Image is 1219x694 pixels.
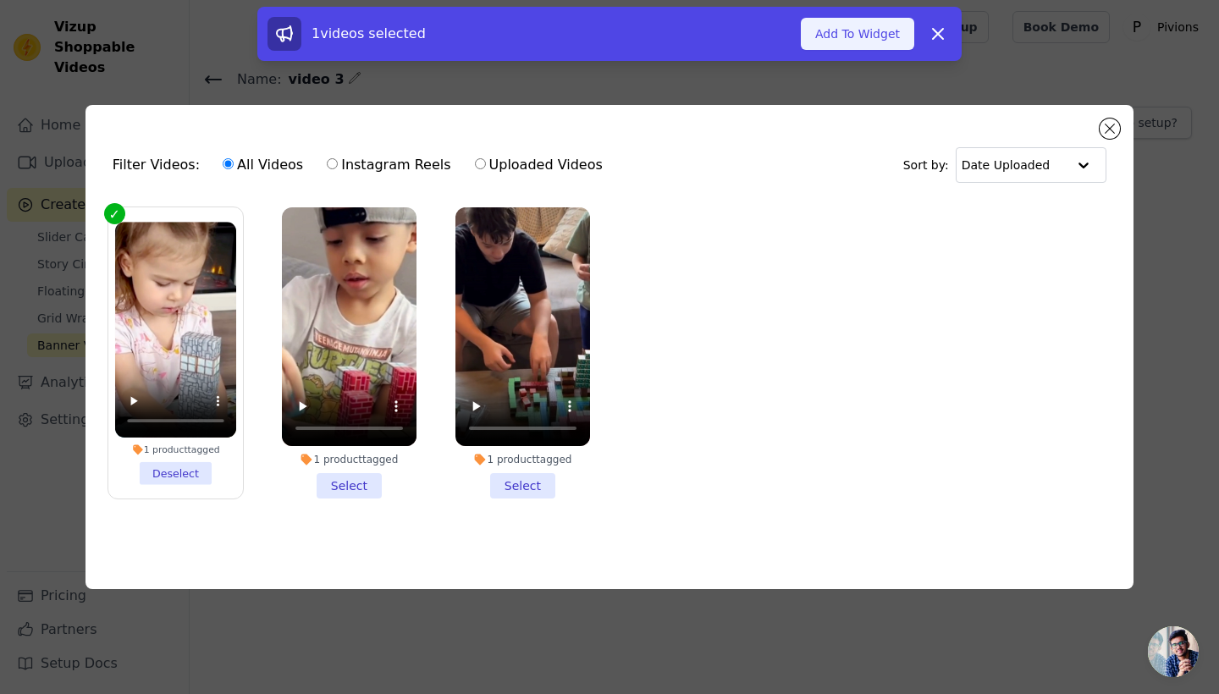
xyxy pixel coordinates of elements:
[326,154,451,176] label: Instagram Reels
[455,453,590,466] div: 1 product tagged
[222,154,304,176] label: All Videos
[1148,626,1199,677] div: Aprire la chat
[282,453,416,466] div: 1 product tagged
[474,154,604,176] label: Uploaded Videos
[903,147,1107,183] div: Sort by:
[115,443,236,455] div: 1 product tagged
[801,18,914,50] button: Add To Widget
[113,146,612,185] div: Filter Videos:
[1100,118,1120,139] button: Close modal
[312,25,426,41] span: 1 videos selected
